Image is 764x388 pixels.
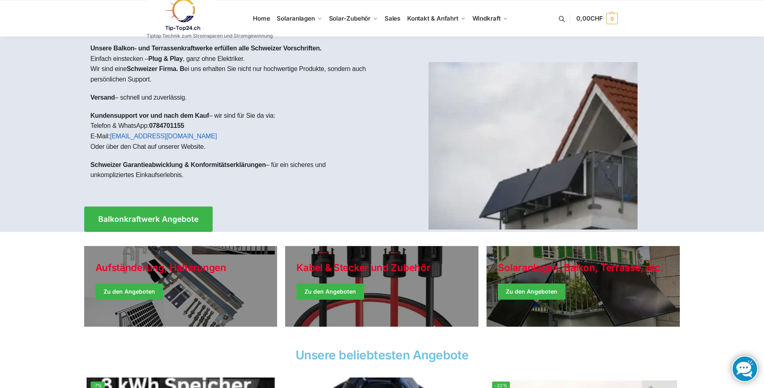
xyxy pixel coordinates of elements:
div: Einfach einstecken – , ganz ohne Elektriker. [84,37,382,194]
a: Winter Jackets [487,246,680,327]
a: Sales [381,0,404,37]
a: [EMAIL_ADDRESS][DOMAIN_NAME] [110,133,217,140]
h2: Unsere beliebtesten Angebote [84,349,680,361]
span: Solaranlagen [277,15,315,22]
span: Kontakt & Anfahrt [407,15,458,22]
p: Tiptop Technik zum Stromsparen und Stromgewinnung [147,33,273,38]
strong: Schweizer Garantieabwicklung & Konformitätserklärungen [91,161,266,168]
span: Sales [385,15,401,22]
strong: Unsere Balkon- und Terrassenkraftwerke erfüllen alle Schweizer Vorschriften. [91,45,322,52]
a: Kontakt & Anfahrt [404,0,469,37]
strong: 0784701155 [149,122,184,129]
p: Wir sind eine ei uns erhalten Sie nicht nur hochwertige Produkte, sondern auch persönlichen Support. [91,64,376,84]
a: Holiday Style [285,246,478,327]
img: Home 1 [429,62,638,229]
span: 0,00 [576,15,603,22]
span: 0 [607,13,618,24]
span: Windkraft [472,15,501,22]
a: Solar-Zubehör [325,0,381,37]
p: – für ein sicheres und unkompliziertes Einkaufserlebnis. [91,160,376,180]
a: Windkraft [469,0,511,37]
strong: Plug & Play [148,55,183,62]
p: – schnell und zuverlässig. [91,92,376,103]
strong: Schweizer Firma. B [126,65,184,72]
a: 0,00CHF 0 [576,6,617,31]
a: Holiday Style [84,246,277,327]
span: Balkonkraftwerk Angebote [98,215,199,223]
span: CHF [590,15,603,22]
a: Balkonkraftwerk Angebote [84,207,213,232]
span: Solar-Zubehör [329,15,371,22]
strong: Versand [91,94,115,101]
p: – wir sind für Sie da via: Telefon & WhatsApp: E-Mail: Oder über den Chat auf unserer Website. [91,111,376,152]
a: Solaranlagen [273,0,325,37]
strong: Kundensupport vor und nach dem Kauf [91,112,209,119]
